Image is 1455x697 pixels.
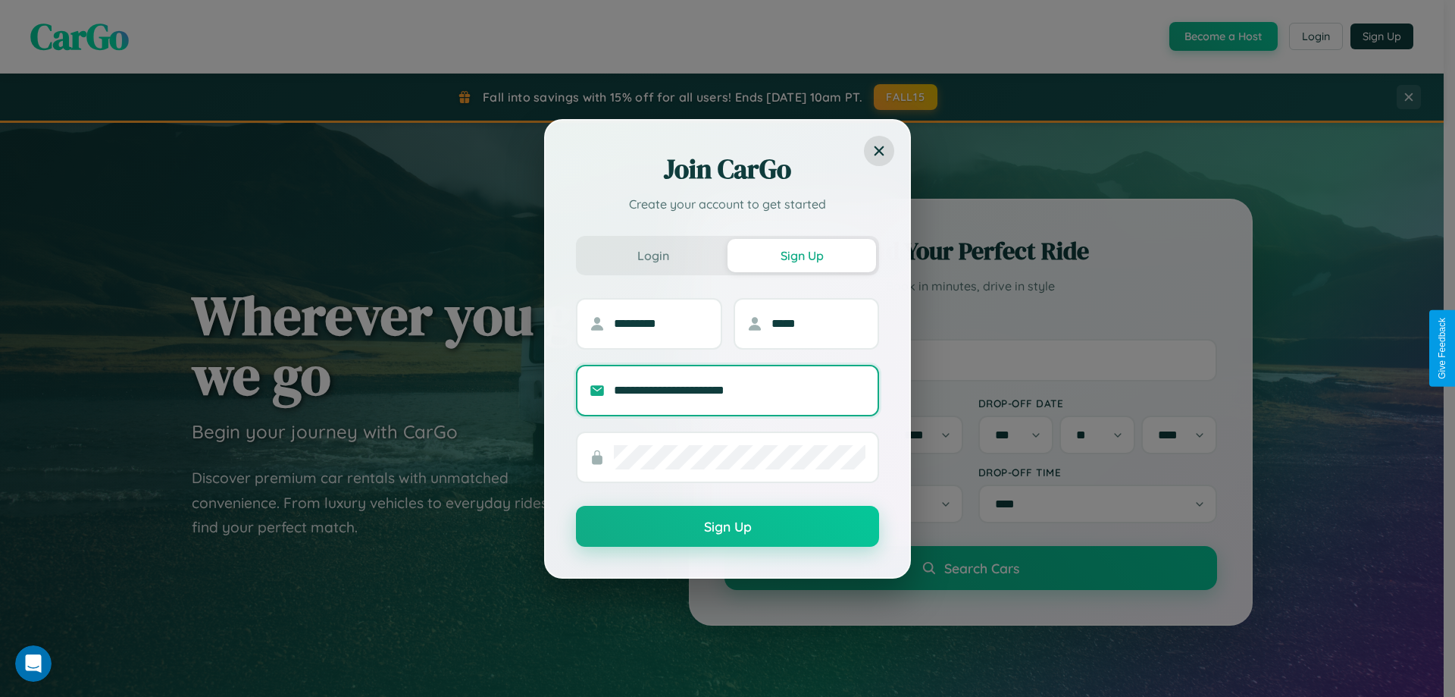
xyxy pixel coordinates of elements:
h2: Join CarGo [576,151,879,187]
p: Create your account to get started [576,195,879,213]
button: Sign Up [576,506,879,547]
button: Login [579,239,727,272]
button: Sign Up [727,239,876,272]
div: Give Feedback [1437,318,1447,379]
iframe: Intercom live chat [15,645,52,682]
